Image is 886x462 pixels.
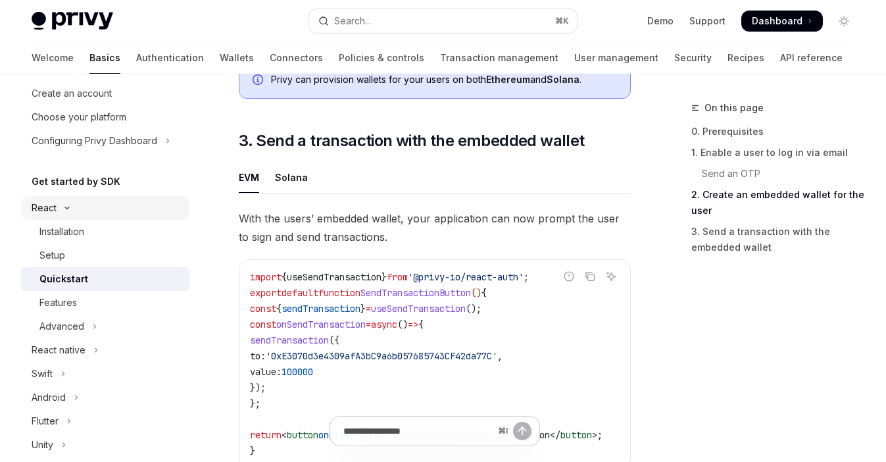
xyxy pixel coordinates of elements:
[408,271,524,283] span: '@privy-io/react-auth'
[239,209,631,246] span: With the users’ embedded wallet, your application can now prompt the user to sign and send transa...
[547,74,579,85] strong: Solana
[21,291,189,315] a: Features
[21,409,189,433] button: Toggle Flutter section
[266,350,497,362] span: '0xE3070d3e4309afA3bC9a6b057685743CF42da77C'
[21,244,189,267] a: Setup
[250,350,266,362] span: to:
[282,303,360,315] span: sendTransaction
[371,319,397,330] span: async
[691,163,865,184] a: Send an OTP
[481,287,487,299] span: {
[674,42,712,74] a: Security
[39,224,84,240] div: Installation
[339,42,424,74] a: Policies & controls
[32,109,126,125] div: Choose your platform
[32,437,53,453] div: Unity
[360,287,471,299] span: SendTransactionButton
[387,271,408,283] span: from
[418,319,424,330] span: {
[309,9,576,33] button: Open search
[741,11,823,32] a: Dashboard
[250,271,282,283] span: import
[39,271,88,287] div: Quickstart
[513,422,531,440] button: Send message
[691,221,865,258] a: 3. Send a transaction with the embedded wallet
[39,295,77,311] div: Features
[691,142,865,163] a: 1. Enable a user to log in via email
[250,303,276,315] span: const
[21,362,189,386] button: Toggle Swift section
[360,303,366,315] span: }
[250,382,266,394] span: });
[574,42,658,74] a: User management
[833,11,854,32] button: Toggle dark mode
[334,13,371,29] div: Search...
[39,247,65,263] div: Setup
[555,16,569,26] span: ⌘ K
[270,42,323,74] a: Connectors
[560,268,578,285] button: Report incorrect code
[21,129,189,153] button: Toggle Configuring Privy Dashboard section
[32,342,86,358] div: React native
[32,200,57,216] div: React
[329,334,339,346] span: ({
[408,319,418,330] span: =>
[276,303,282,315] span: {
[581,268,599,285] button: Copy the contents from the code block
[282,287,318,299] span: default
[471,287,481,299] span: ()
[89,42,120,74] a: Basics
[21,315,189,338] button: Toggle Advanced section
[689,14,726,28] a: Support
[318,287,360,299] span: function
[497,350,503,362] span: ,
[21,220,189,244] a: Installation
[250,398,260,409] span: };
[32,133,157,149] div: Configuring Privy Dashboard
[282,366,313,378] span: 100000
[397,319,408,330] span: ()
[282,271,287,283] span: {
[780,42,843,74] a: API reference
[250,334,329,346] span: sendTransaction
[704,100,764,116] span: On this page
[136,42,204,74] a: Authentication
[440,42,558,74] a: Transaction management
[250,319,276,330] span: const
[287,271,381,283] span: useSendTransaction
[486,74,530,85] strong: Ethereum
[381,271,387,283] span: }
[32,12,113,30] img: light logo
[366,303,371,315] span: =
[276,319,366,330] span: onSendTransaction
[32,42,74,74] a: Welcome
[466,303,481,315] span: ();
[21,267,189,291] a: Quickstart
[343,417,493,446] input: Ask a question...
[250,366,282,378] span: value:
[21,433,189,457] button: Toggle Unity section
[32,413,59,429] div: Flutter
[371,303,466,315] span: useSendTransaction
[691,184,865,221] a: 2. Create an embedded wallet for the user
[647,14,674,28] a: Demo
[691,121,865,142] a: 0. Prerequisites
[239,162,259,193] div: EVM
[727,42,764,74] a: Recipes
[275,162,308,193] div: Solana
[752,14,802,28] span: Dashboard
[239,130,584,151] span: 3. Send a transaction with the embedded wallet
[32,390,66,405] div: Android
[271,73,617,88] div: Privy can provision wallets for your users on both and .
[220,42,254,74] a: Wallets
[32,174,120,190] h5: Get started by SDK
[21,105,189,129] a: Choose your platform
[253,74,266,88] svg: Info
[21,338,189,362] button: Toggle React native section
[39,319,84,334] div: Advanced
[21,386,189,409] button: Toggle Android section
[524,271,529,283] span: ;
[603,268,620,285] button: Ask AI
[32,366,53,382] div: Swift
[21,196,189,220] button: Toggle React section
